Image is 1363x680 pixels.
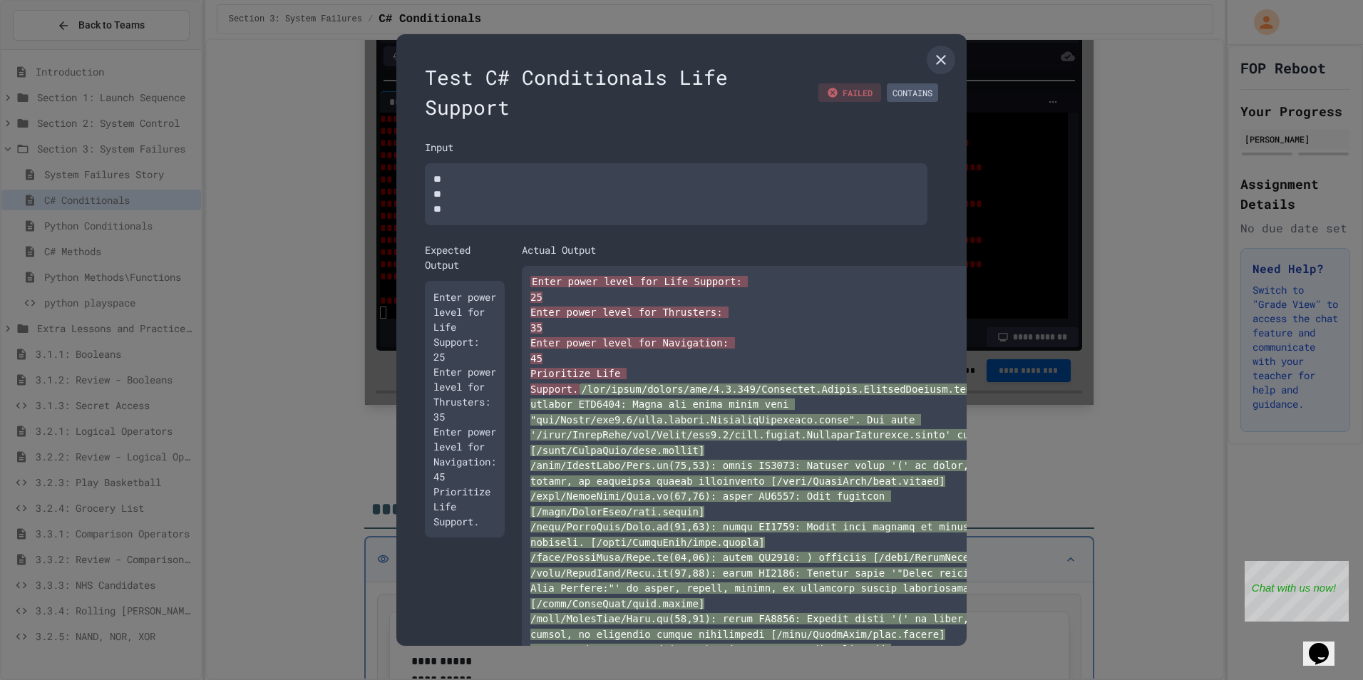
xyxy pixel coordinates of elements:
div: FAILED [818,83,881,102]
div: Expected Output [425,242,505,272]
div: Actual Output [522,242,596,257]
span: Enter power level for Life Support: 25 Enter power level for Thrusters: 35 Enter power level for ... [530,276,748,395]
div: CONTAINS [887,83,938,102]
iframe: chat widget [1303,623,1349,666]
iframe: chat widget [1245,561,1349,622]
div: Enter power level for Life Support: 25 Enter power level for Thrusters: 35 Enter power level for ... [425,281,505,537]
div: Input [425,140,938,155]
div: Test C# Conditionals Life Support [425,63,938,123]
